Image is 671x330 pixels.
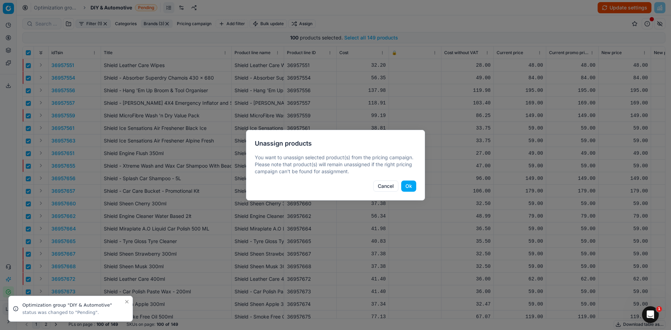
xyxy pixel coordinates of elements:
p: You want to unassign selected product(s) from the pricing campaign. Please note that product(s) w... [255,154,416,175]
button: Cancel [373,181,398,192]
iframe: Intercom live chat [642,306,659,323]
button: Ok [401,181,416,192]
span: 1 [656,306,662,312]
h2: Unassign products [255,139,416,148]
